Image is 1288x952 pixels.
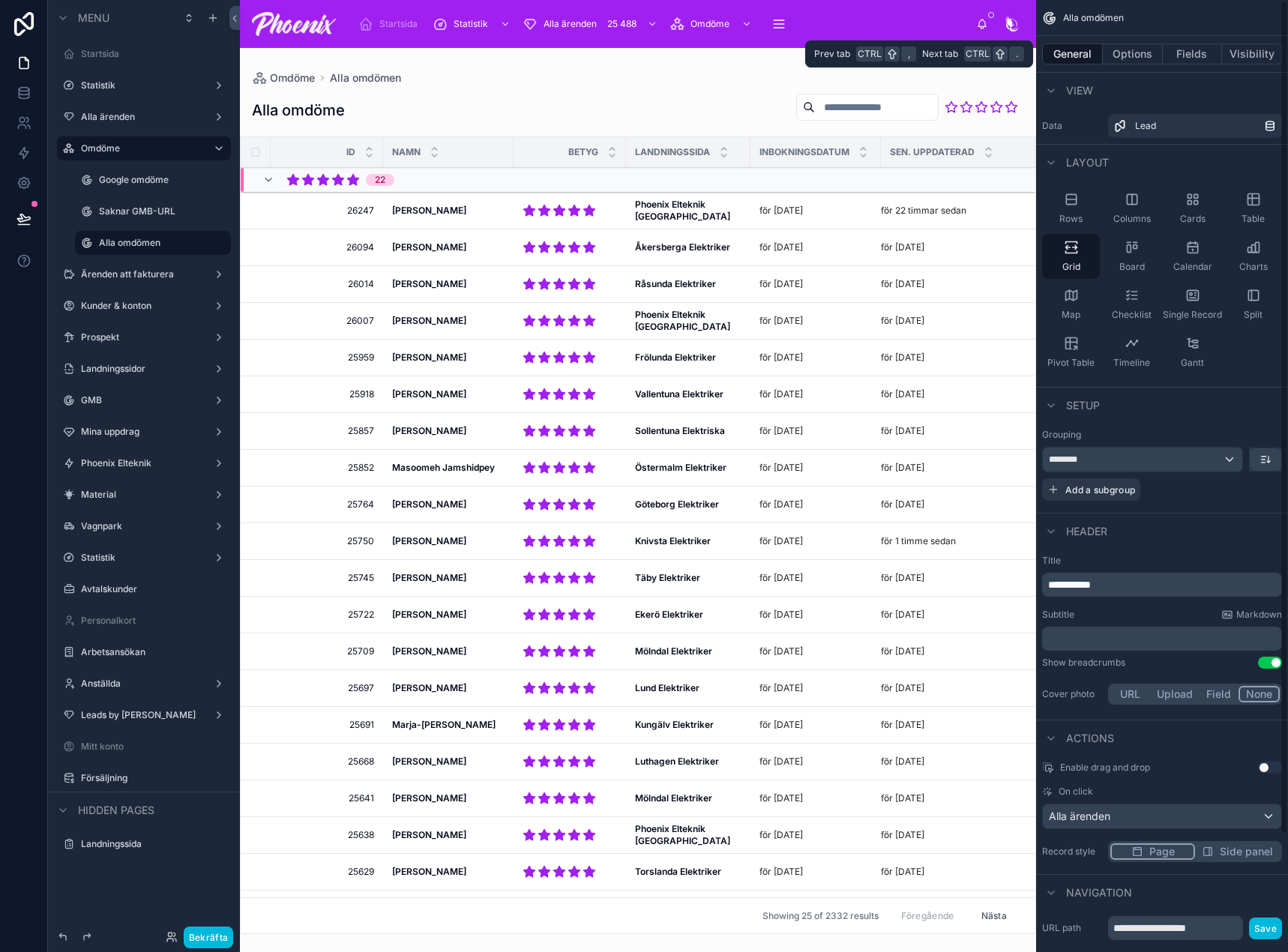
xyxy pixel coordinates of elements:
[759,241,803,253] p: för [DATE]
[881,205,966,217] p: för 22 timmar sedan
[392,829,466,840] strong: [PERSON_NAME]
[81,678,201,690] a: Anställda
[81,838,222,850] a: Landningssida
[1042,234,1100,279] button: Grid
[81,520,201,532] a: Vagnpark
[392,205,505,217] a: [PERSON_NAME]
[1042,478,1140,501] button: Add a subgroup
[759,682,803,694] p: för [DATE]
[1224,234,1282,279] button: Charts
[392,719,496,730] strong: Marja-[PERSON_NAME]
[392,792,505,804] a: [PERSON_NAME]
[635,609,741,621] a: Ekerö Elektriker
[1220,844,1273,859] span: Side panel
[759,315,803,327] p: för [DATE]
[392,352,466,363] strong: [PERSON_NAME]
[1049,809,1110,824] span: Alla ärenden
[881,498,1017,510] a: för [DATE]
[1042,282,1100,327] button: Map
[81,300,201,312] a: Kunder & konton
[289,498,374,510] span: 25764
[81,489,201,501] label: Material
[1164,282,1221,327] button: Single Record
[759,278,872,290] a: för [DATE]
[392,645,505,657] a: [PERSON_NAME]
[1062,261,1080,273] span: Grid
[348,7,976,40] div: scrollable content
[759,462,872,474] a: för [DATE]
[81,363,201,375] a: Landningssidor
[1112,309,1152,321] span: Checklist
[1221,609,1282,621] a: Markdown
[759,205,803,217] p: för [DATE]
[289,241,374,253] span: 26094
[252,12,336,36] img: App logo
[635,425,741,437] a: Sollentuna Elektriska
[454,18,488,30] span: Statistik
[392,682,505,694] a: [PERSON_NAME]
[759,719,803,731] p: för [DATE]
[759,352,803,364] p: för [DATE]
[690,18,729,30] span: Omdöme
[635,352,716,363] strong: Frölunda Elektriker
[392,719,505,731] a: Marja-[PERSON_NAME]
[289,756,374,768] span: 25668
[1224,282,1282,327] button: Split
[759,682,872,694] a: för [DATE]
[392,572,505,584] a: [PERSON_NAME]
[81,583,222,595] label: Avtalskunder
[759,498,872,510] a: för [DATE]
[1222,43,1282,64] button: Visibility
[1180,213,1206,225] span: Cards
[759,462,803,474] p: för [DATE]
[1042,186,1100,231] button: Rows
[759,425,803,437] p: för [DATE]
[881,462,1017,474] a: för [DATE]
[635,823,730,846] strong: Phoenix Elteknik [GEOGRAPHIC_DATA]
[881,572,1017,584] a: för [DATE]
[759,205,872,217] a: för [DATE]
[81,79,201,91] a: Statistik
[81,331,201,343] label: Prospekt
[518,10,665,37] a: Alla ärenden25 488
[392,498,505,510] a: [PERSON_NAME]
[1239,686,1280,702] button: None
[289,829,374,841] span: 25638
[881,278,1017,290] a: för [DATE]
[99,237,222,249] a: Alla omdömen
[635,498,719,510] strong: Göteborg Elektriker
[881,682,1017,694] a: för [DATE]
[635,278,741,290] a: Råsunda Elektriker
[635,719,741,731] a: Kungälv Elektriker
[635,498,741,510] a: Göteborg Elektriker
[635,388,723,400] strong: Vallentuna Elektriker
[392,241,505,253] a: [PERSON_NAME]
[1042,555,1282,567] label: Title
[81,426,201,438] label: Mina uppdrag
[635,645,741,657] a: Mölndal Elektriker
[881,719,1017,731] a: för [DATE]
[81,772,222,784] a: Försäljning
[1108,114,1282,138] a: Lead
[759,241,872,253] a: för [DATE]
[392,278,505,290] a: [PERSON_NAME]
[759,609,872,621] a: för [DATE]
[635,241,730,253] strong: Åkersberga Elektriker
[759,645,803,657] p: för [DATE]
[635,309,730,332] strong: Phoenix Elteknik [GEOGRAPHIC_DATA]
[289,645,374,657] span: 25709
[1047,357,1095,369] span: Pivot Table
[881,829,1017,841] a: för [DATE]
[81,268,201,280] label: Ärenden att fakturera
[635,823,741,847] a: Phoenix Elteknik [GEOGRAPHIC_DATA]
[759,756,803,768] p: för [DATE]
[1059,213,1083,225] span: Rows
[81,111,201,123] label: Alla ärenden
[289,425,374,437] a: 25857
[881,241,1017,253] a: för [DATE]
[392,388,505,400] a: [PERSON_NAME]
